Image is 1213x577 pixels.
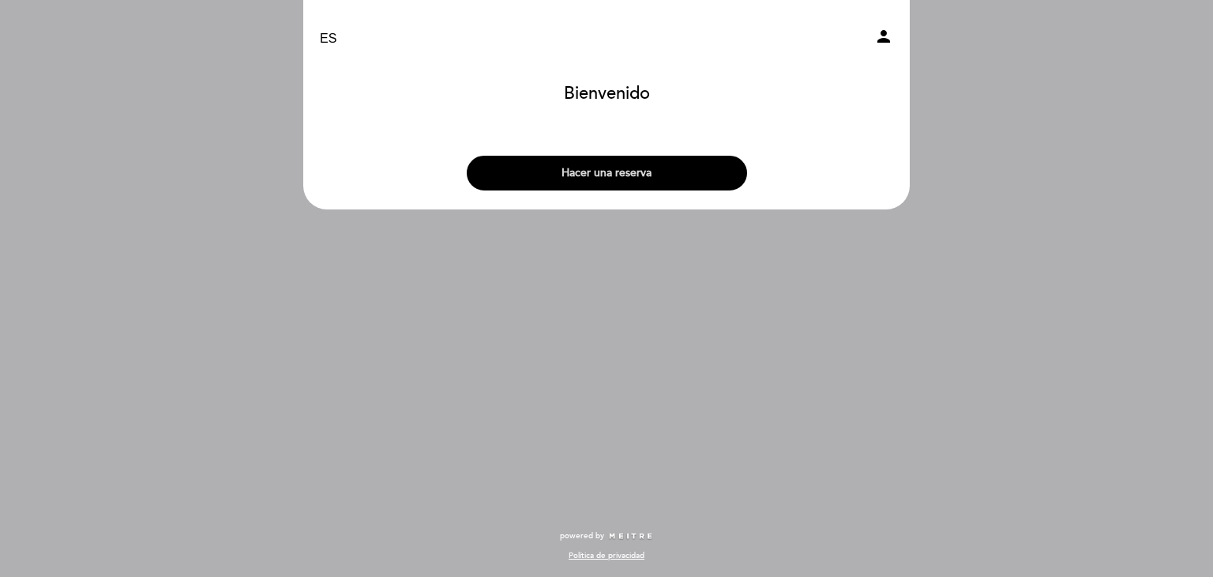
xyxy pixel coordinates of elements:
[569,550,644,561] a: Política de privacidad
[560,530,653,541] a: powered by
[560,530,604,541] span: powered by
[874,27,893,51] button: person
[467,156,747,190] button: Hacer una reserva
[608,533,653,541] img: MEITRE
[508,17,705,61] a: JARDIN DE INVIERNO
[564,85,650,104] h1: Bienvenido
[874,27,893,46] i: person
